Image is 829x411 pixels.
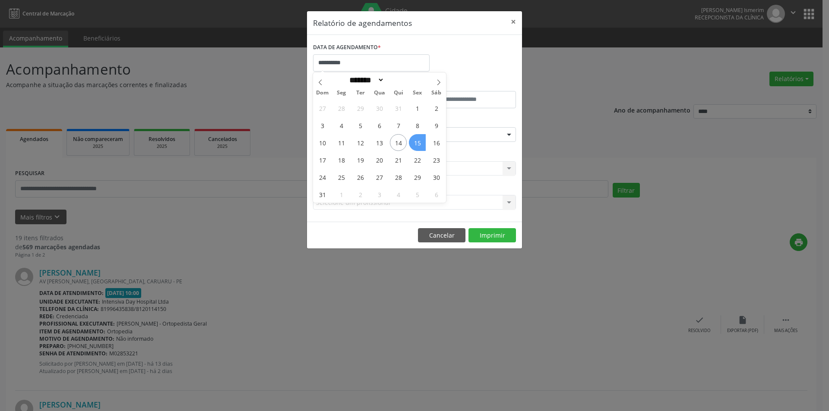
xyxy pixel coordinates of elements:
span: Agosto 19, 2025 [352,151,369,168]
button: Close [505,11,522,32]
span: Agosto 8, 2025 [409,117,426,134]
span: Agosto 21, 2025 [390,151,407,168]
span: Julho 28, 2025 [333,100,350,116]
span: Seg [332,90,351,96]
span: Agosto 17, 2025 [314,151,331,168]
select: Month [346,75,384,85]
span: Setembro 4, 2025 [390,186,407,203]
span: Agosto 2, 2025 [428,100,445,116]
span: Qui [389,90,408,96]
span: Setembro 3, 2025 [371,186,388,203]
span: Qua [370,90,389,96]
span: Setembro 6, 2025 [428,186,445,203]
span: Agosto 25, 2025 [333,169,350,185]
label: DATA DE AGENDAMENTO [313,41,381,54]
span: Dom [313,90,332,96]
span: Agosto 27, 2025 [371,169,388,185]
span: Agosto 4, 2025 [333,117,350,134]
span: Julho 29, 2025 [352,100,369,116]
span: Sex [408,90,427,96]
span: Ter [351,90,370,96]
span: Agosto 10, 2025 [314,134,331,151]
span: Agosto 30, 2025 [428,169,445,185]
button: Cancelar [418,228,465,243]
input: Year [384,75,413,85]
span: Julho 31, 2025 [390,100,407,116]
span: Setembro 2, 2025 [352,186,369,203]
button: Imprimir [468,228,516,243]
span: Julho 30, 2025 [371,100,388,116]
span: Setembro 5, 2025 [409,186,426,203]
span: Agosto 26, 2025 [352,169,369,185]
h5: Relatório de agendamentos [313,17,412,28]
span: Sáb [427,90,446,96]
span: Agosto 13, 2025 [371,134,388,151]
span: Julho 27, 2025 [314,100,331,116]
span: Agosto 15, 2025 [409,134,426,151]
span: Agosto 11, 2025 [333,134,350,151]
span: Agosto 20, 2025 [371,151,388,168]
span: Agosto 12, 2025 [352,134,369,151]
span: Agosto 14, 2025 [390,134,407,151]
span: Agosto 1, 2025 [409,100,426,116]
span: Agosto 24, 2025 [314,169,331,185]
span: Agosto 28, 2025 [390,169,407,185]
span: Agosto 7, 2025 [390,117,407,134]
span: Agosto 5, 2025 [352,117,369,134]
span: Agosto 29, 2025 [409,169,426,185]
span: Agosto 6, 2025 [371,117,388,134]
span: Agosto 22, 2025 [409,151,426,168]
span: Agosto 23, 2025 [428,151,445,168]
label: ATÉ [417,78,516,91]
span: Agosto 16, 2025 [428,134,445,151]
span: Agosto 3, 2025 [314,117,331,134]
span: Agosto 18, 2025 [333,151,350,168]
span: Agosto 31, 2025 [314,186,331,203]
span: Setembro 1, 2025 [333,186,350,203]
span: Agosto 9, 2025 [428,117,445,134]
